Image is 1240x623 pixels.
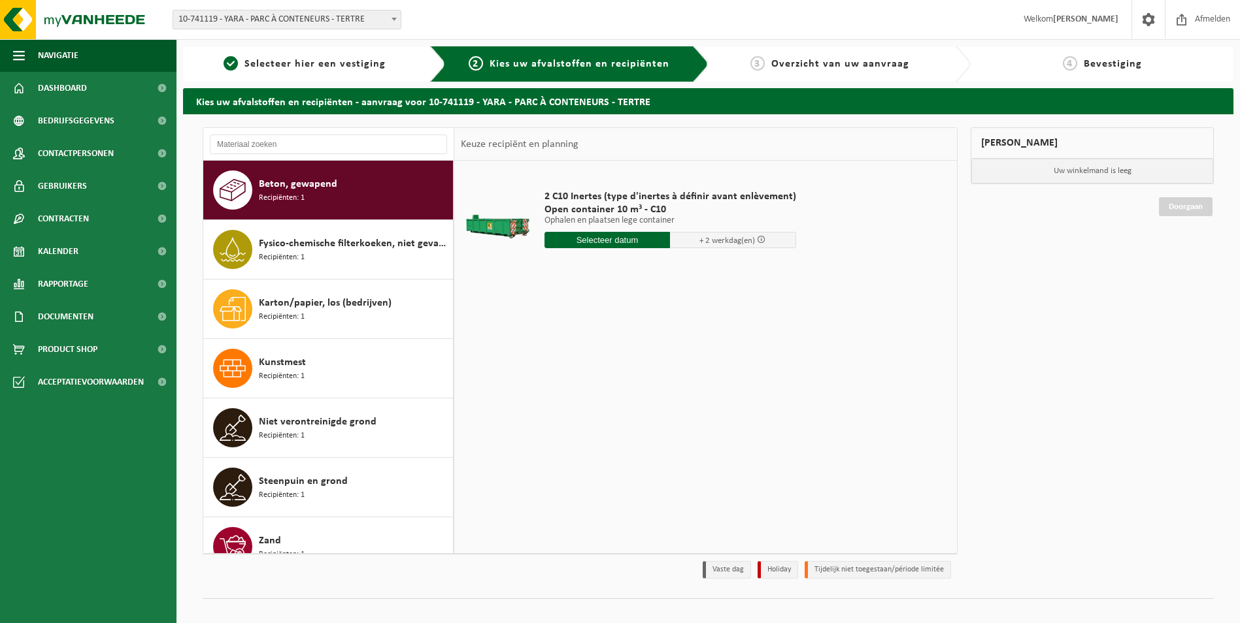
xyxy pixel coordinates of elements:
[758,561,798,579] li: Holiday
[545,190,796,203] span: 2 C10 Inertes (type d'inertes à définir avant enlèvement)
[259,236,450,251] span: Fysico-chemische filterkoeken, niet gevaarlijk
[1063,56,1077,71] span: 4
[190,56,420,72] a: 1Selecteer hier een vestiging
[38,137,114,170] span: Contactpersonen
[259,473,348,489] span: Steenpuin en grond
[259,533,281,549] span: Zand
[259,414,377,430] span: Niet verontreinigde grond
[545,203,796,216] span: Open container 10 m³ - C10
[38,104,114,137] span: Bedrijfsgegevens
[203,280,454,339] button: Karton/papier, los (bedrijven) Recipiënten: 1
[771,59,909,69] span: Overzicht van uw aanvraag
[38,333,97,366] span: Product Shop
[38,39,78,72] span: Navigatie
[259,192,305,204] span: Recipiënten: 1
[38,170,87,202] span: Gebruikers
[454,128,585,161] div: Keuze recipiënt en planning
[38,202,89,235] span: Contracten
[545,232,671,248] input: Selecteer datum
[703,561,751,579] li: Vaste dag
[203,517,454,577] button: Zand Recipiënten: 1
[259,176,337,192] span: Beton, gewapend
[1053,14,1118,24] strong: [PERSON_NAME]
[183,88,1233,114] h2: Kies uw afvalstoffen en recipiënten - aanvraag voor 10-741119 - YARA - PARC À CONTENEURS - TERTRE
[210,135,447,154] input: Materiaal zoeken
[203,458,454,517] button: Steenpuin en grond Recipiënten: 1
[259,430,305,442] span: Recipiënten: 1
[971,127,1214,159] div: [PERSON_NAME]
[259,251,305,264] span: Recipiënten: 1
[805,561,951,579] li: Tijdelijk niet toegestaan/période limitée
[38,268,88,300] span: Rapportage
[224,56,238,71] span: 1
[203,339,454,398] button: Kunstmest Recipiënten: 1
[1159,197,1213,216] a: Doorgaan
[38,72,87,104] span: Dashboard
[699,236,755,245] span: + 2 werkdag(en)
[38,300,93,333] span: Documenten
[750,56,765,71] span: 3
[259,355,306,370] span: Kunstmest
[38,366,144,398] span: Acceptatievoorwaarden
[259,370,305,383] span: Recipiënten: 1
[244,59,386,69] span: Selecteer hier een vestiging
[203,220,454,280] button: Fysico-chemische filterkoeken, niet gevaarlijk Recipiënten: 1
[545,216,796,225] p: Ophalen en plaatsen lege container
[203,398,454,458] button: Niet verontreinigde grond Recipiënten: 1
[259,549,305,561] span: Recipiënten: 1
[1084,59,1142,69] span: Bevestiging
[971,159,1213,184] p: Uw winkelmand is leeg
[38,235,78,268] span: Kalender
[490,59,669,69] span: Kies uw afvalstoffen en recipiënten
[259,311,305,323] span: Recipiënten: 1
[259,295,392,311] span: Karton/papier, los (bedrijven)
[173,10,401,29] span: 10-741119 - YARA - PARC À CONTENEURS - TERTRE
[203,161,454,220] button: Beton, gewapend Recipiënten: 1
[469,56,483,71] span: 2
[259,489,305,502] span: Recipiënten: 1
